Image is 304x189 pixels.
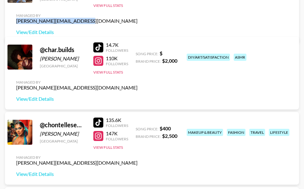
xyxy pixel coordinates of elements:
[16,85,138,91] div: [PERSON_NAME][EMAIL_ADDRESS][DOMAIN_NAME]
[106,130,128,137] div: 147K
[136,127,158,131] span: Song Price:
[106,117,128,123] div: 135.6K
[269,129,289,136] div: lifestyle
[106,123,128,128] div: Followers
[162,133,177,139] strong: $ 2,500
[40,46,86,54] div: @ char.builds
[234,54,246,61] div: asmr
[106,61,128,66] div: Followers
[40,121,86,129] div: @ chontellesewett
[16,18,138,24] div: [PERSON_NAME][EMAIL_ADDRESS][DOMAIN_NAME]
[40,64,86,68] div: [GEOGRAPHIC_DATA]
[136,134,161,139] span: Brand Price:
[187,54,230,61] div: diy/art/satisfaction
[106,42,128,48] div: 14.7K
[16,155,138,160] div: Managed By
[160,50,162,56] strong: $
[16,96,138,102] a: View/Edit Details
[187,129,223,136] div: makeup & beauty
[106,137,128,141] div: Followers
[136,59,161,64] span: Brand Price:
[16,160,138,166] div: [PERSON_NAME][EMAIL_ADDRESS][DOMAIN_NAME]
[162,58,177,64] strong: $ 2,000
[16,80,138,85] div: Managed By
[106,48,128,53] div: Followers
[160,125,171,131] strong: $ 400
[106,55,128,61] div: 110K
[93,145,123,150] button: View Full Stats
[40,131,86,137] div: [PERSON_NAME]
[93,3,123,8] button: View Full Stats
[40,56,86,62] div: [PERSON_NAME]
[16,29,138,35] a: View/Edit Details
[16,171,138,177] a: View/Edit Details
[93,70,123,75] button: View Full Stats
[40,139,86,143] div: [GEOGRAPHIC_DATA]
[16,13,138,18] div: Managed By
[136,51,158,56] span: Song Price:
[227,129,246,136] div: fashion
[249,129,265,136] div: travel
